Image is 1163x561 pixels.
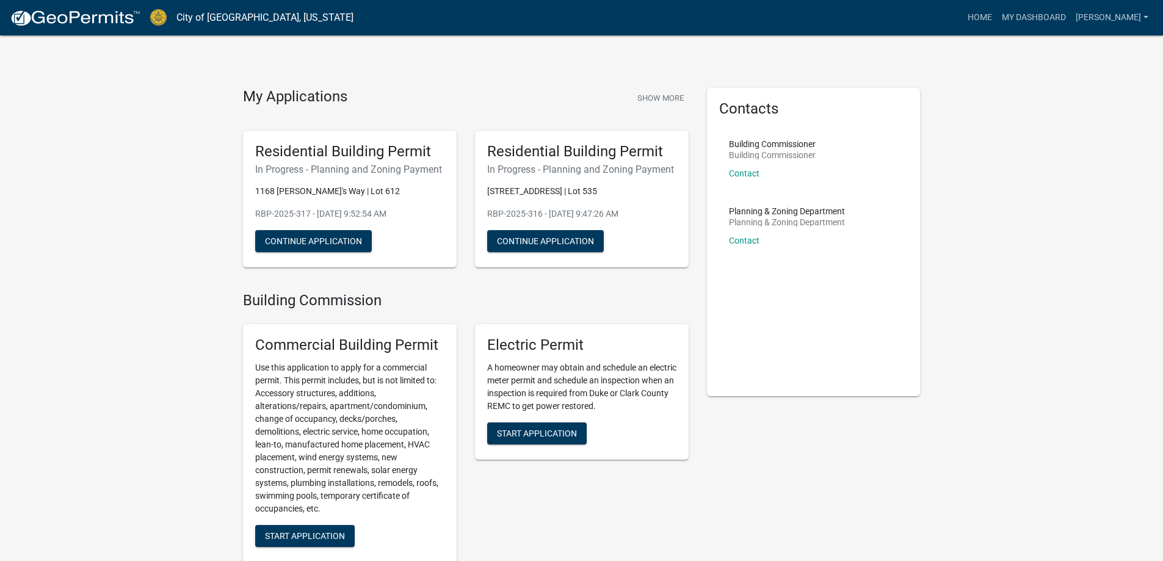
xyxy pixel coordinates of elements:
[265,531,345,541] span: Start Application
[487,361,676,413] p: A homeowner may obtain and schedule an electric meter permit and schedule an inspection when an i...
[997,6,1071,29] a: My Dashboard
[255,336,444,354] h5: Commercial Building Permit
[963,6,997,29] a: Home
[487,336,676,354] h5: Electric Permit
[487,143,676,161] h5: Residential Building Permit
[487,230,604,252] button: Continue Application
[255,525,355,547] button: Start Application
[243,292,689,309] h4: Building Commission
[497,429,577,438] span: Start Application
[487,185,676,198] p: [STREET_ADDRESS] | Lot 535
[729,207,845,215] p: Planning & Zoning Department
[255,208,444,220] p: RBP-2025-317 - [DATE] 9:52:54 AM
[729,236,759,245] a: Contact
[729,151,816,159] p: Building Commissioner
[729,218,845,226] p: Planning & Zoning Department
[487,164,676,175] h6: In Progress - Planning and Zoning Payment
[729,168,759,178] a: Contact
[243,88,347,106] h4: My Applications
[632,88,689,108] button: Show More
[1071,6,1153,29] a: [PERSON_NAME]
[487,422,587,444] button: Start Application
[719,100,908,118] h5: Contacts
[255,361,444,515] p: Use this application to apply for a commercial permit. This permit includes, but is not limited t...
[150,9,167,26] img: City of Jeffersonville, Indiana
[255,230,372,252] button: Continue Application
[255,185,444,198] p: 1168 [PERSON_NAME]'s Way | Lot 612
[729,140,816,148] p: Building Commissioner
[176,7,353,28] a: City of [GEOGRAPHIC_DATA], [US_STATE]
[487,208,676,220] p: RBP-2025-316 - [DATE] 9:47:26 AM
[255,143,444,161] h5: Residential Building Permit
[255,164,444,175] h6: In Progress - Planning and Zoning Payment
